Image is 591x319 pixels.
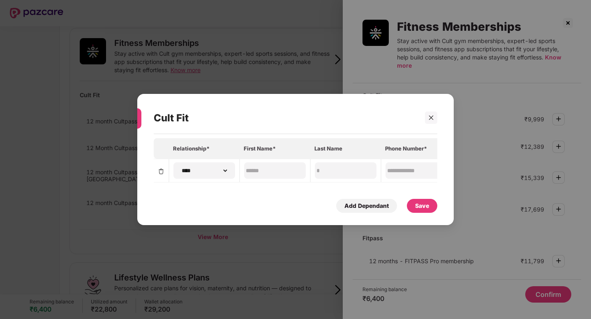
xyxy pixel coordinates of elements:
div: Cult Fit [154,102,414,134]
img: svg+xml;base64,PHN2ZyBpZD0iRGVsZXRlLTMyeDMyIiB4bWxucz0iaHR0cDovL3d3dy53My5vcmcvMjAwMC9zdmciIHdpZH... [158,168,164,175]
span: close [428,115,434,121]
th: Last Name [310,138,381,159]
th: First Name* [240,138,310,159]
th: Relationship* [169,138,240,159]
div: Add Dependant [344,201,389,210]
th: Phone Number* [381,138,452,159]
div: Save [415,201,429,210]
